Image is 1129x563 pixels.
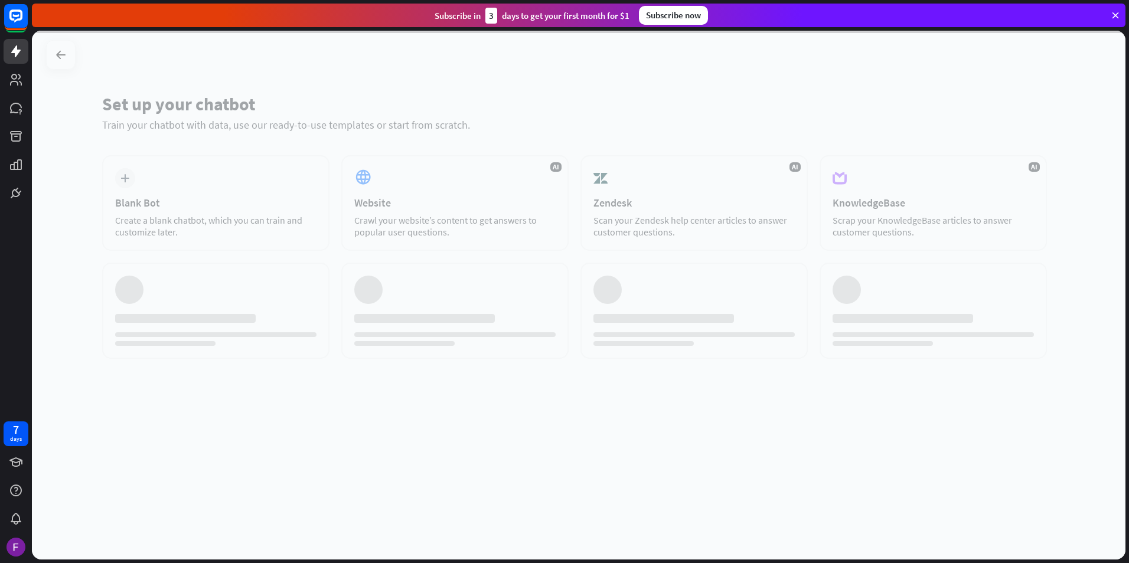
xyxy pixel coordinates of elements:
[485,8,497,24] div: 3
[13,424,19,435] div: 7
[639,6,708,25] div: Subscribe now
[10,435,22,443] div: days
[4,421,28,446] a: 7 days
[435,8,629,24] div: Subscribe in days to get your first month for $1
